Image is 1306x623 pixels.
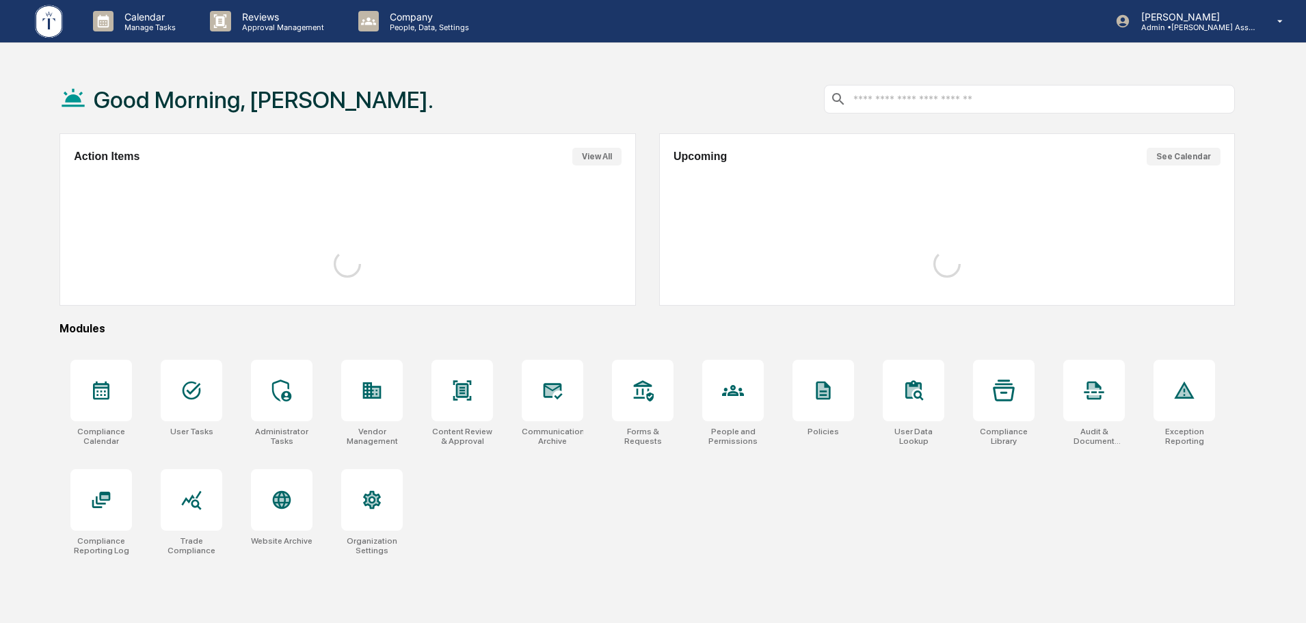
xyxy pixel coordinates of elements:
div: Compliance Reporting Log [70,536,132,555]
div: Communications Archive [522,427,583,446]
div: User Tasks [170,427,213,436]
div: Compliance Library [973,427,1035,446]
p: Approval Management [231,23,331,32]
button: See Calendar [1147,148,1221,165]
p: Calendar [114,11,183,23]
div: Policies [808,427,839,436]
div: Website Archive [251,536,312,546]
h1: Good Morning, [PERSON_NAME]. [94,86,434,114]
div: Organization Settings [341,536,403,555]
p: People, Data, Settings [379,23,476,32]
h2: Upcoming [674,150,727,163]
div: Administrator Tasks [251,427,312,446]
div: Exception Reporting [1154,427,1215,446]
div: Vendor Management [341,427,403,446]
div: People and Permissions [702,427,764,446]
div: Compliance Calendar [70,427,132,446]
p: Manage Tasks [114,23,183,32]
h2: Action Items [74,150,139,163]
p: [PERSON_NAME] [1130,11,1257,23]
p: Admin • [PERSON_NAME] Asset Management LLC [1130,23,1257,32]
button: View All [572,148,622,165]
div: Audit & Document Logs [1063,427,1125,446]
div: Modules [59,322,1235,335]
div: Trade Compliance [161,536,222,555]
p: Reviews [231,11,331,23]
div: User Data Lookup [883,427,944,446]
div: Content Review & Approval [431,427,493,446]
img: logo [33,3,66,40]
div: Forms & Requests [612,427,674,446]
p: Company [379,11,476,23]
